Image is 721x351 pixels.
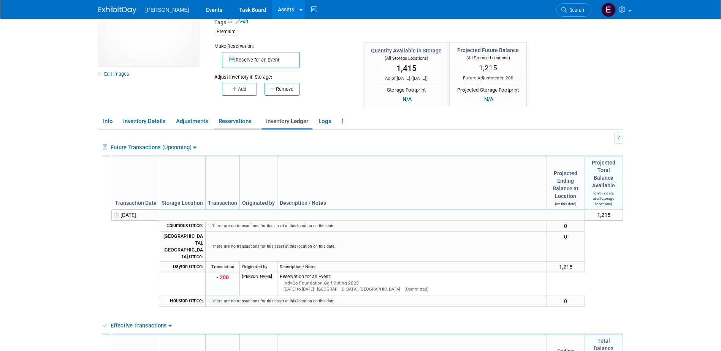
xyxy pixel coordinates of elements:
[587,189,620,207] div: (on this date, at all storage locations)
[240,156,277,210] td: Originated by
[206,231,547,262] td: There are no transactions for this asset at this location on this date.
[597,212,610,218] span: 1,215
[400,95,414,103] div: N/A
[284,286,544,292] div: [DATE] to [DATE]
[564,234,567,240] span: 0
[314,115,336,128] a: Logs
[98,115,117,128] a: Info
[547,156,585,210] td: Projected Ending Balance at Location
[222,52,300,68] button: Reserve for an Event
[119,115,170,128] a: Inventory Details
[111,144,196,151] a: Future Transactions (Upcoming)
[170,298,203,304] span: Houston Office:
[284,280,544,286] div: IndyGo Foundation Golf Outing 2025
[401,287,429,292] span: (Committed)
[159,156,206,210] td: Storage Location
[280,274,331,279] span: Reservation for an Event:
[457,54,519,61] div: (All Storage Locations)
[413,76,426,81] span: [DATE]
[214,28,238,36] div: Premium
[277,156,547,210] td: Description / Notes
[98,69,132,79] a: Edit Images
[396,64,417,73] span: 1,415
[240,262,277,272] td: Originated by
[166,223,203,228] span: Columbus Office:
[371,75,442,82] div: As of [DATE] ( )
[585,156,623,210] td: Projected Total Balance Available
[556,3,591,17] a: Search
[206,262,240,272] td: Transaction
[371,84,442,94] div: Storage Footprint
[206,221,547,231] td: There are no transactions for this asset at this location on this date.
[314,287,400,292] span: [GEOGRAPHIC_DATA], [GEOGRAPHIC_DATA]
[371,54,442,62] div: (All Storage Locations)
[240,272,277,296] td: [PERSON_NAME]
[564,223,567,229] span: 0
[163,233,203,259] span: [GEOGRAPHIC_DATA], [GEOGRAPHIC_DATA] Office:
[457,75,519,81] div: Future Adjustments:
[601,3,616,17] img: Emy Volk
[261,115,312,128] a: Inventory Ledger
[222,83,257,96] button: Add
[479,63,497,72] span: 1,215
[265,83,299,96] button: Remove
[112,210,159,221] td: [DATE]
[146,7,189,13] span: [PERSON_NAME]
[112,156,159,210] td: Transaction Date
[236,19,248,24] a: Edit
[457,46,519,54] div: Projected Future Balance
[457,84,519,94] div: Projected Storage Footprint
[549,200,582,207] div: (on this date)
[277,262,547,272] td: Description / Notes
[559,264,572,270] span: 1,215
[217,274,229,280] span: - 200
[214,115,260,128] a: Reservations
[114,212,120,218] i: Future date
[98,6,136,14] img: ExhibitDay
[214,68,352,81] div: Adjust Inventory in Storage:
[206,296,547,307] td: There are no transactions for this asset at this location on this date.
[173,264,203,269] span: Dayton Office:
[567,7,584,13] span: Search
[171,115,212,128] a: Adjustments
[564,298,567,304] span: 0
[214,19,560,41] div: Tags
[371,47,442,54] div: Quantity Available in Storage
[206,156,240,210] td: Transaction
[214,42,352,50] div: Make Reservation:
[482,95,496,103] div: N/A
[111,322,172,329] a: Effective Transactions
[504,75,513,81] span: -200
